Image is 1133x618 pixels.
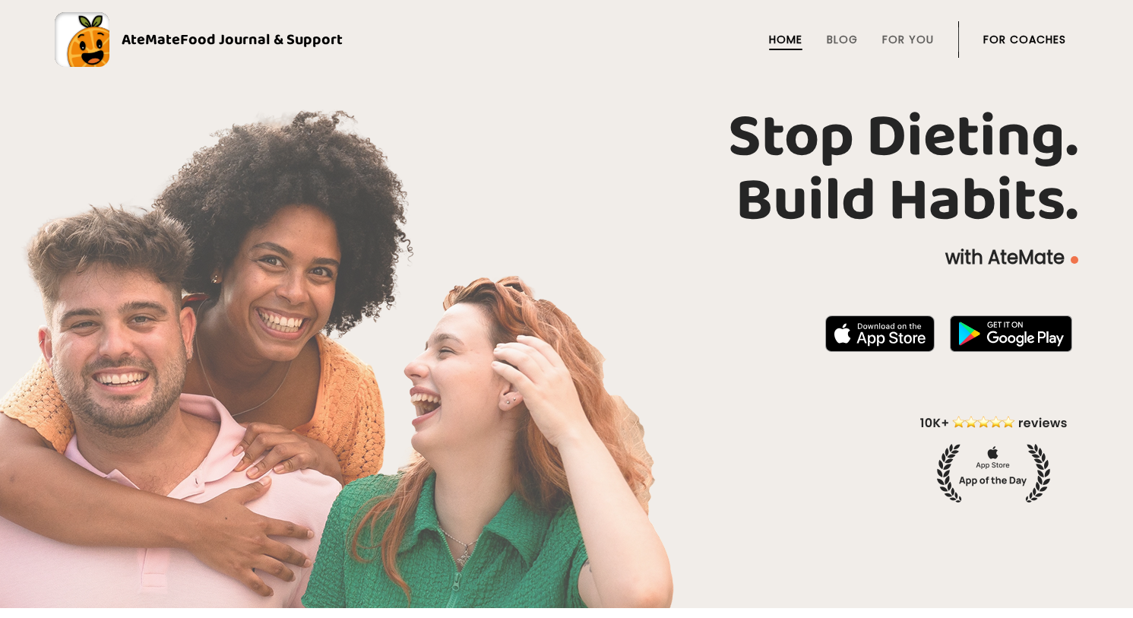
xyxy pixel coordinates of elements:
a: Home [769,33,802,46]
a: Blog [827,33,858,46]
a: For You [882,33,934,46]
img: badge-download-apple.svg [825,315,935,352]
span: Food Journal & Support [180,27,343,52]
img: home-hero-appoftheday.png [909,414,1078,502]
img: badge-download-google.png [950,315,1072,352]
a: For Coaches [983,33,1066,46]
h1: Stop Dieting. Build Habits. [55,106,1078,233]
p: with AteMate [55,246,1078,270]
div: AteMate [109,27,343,52]
a: AteMateFood Journal & Support [55,12,1078,67]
